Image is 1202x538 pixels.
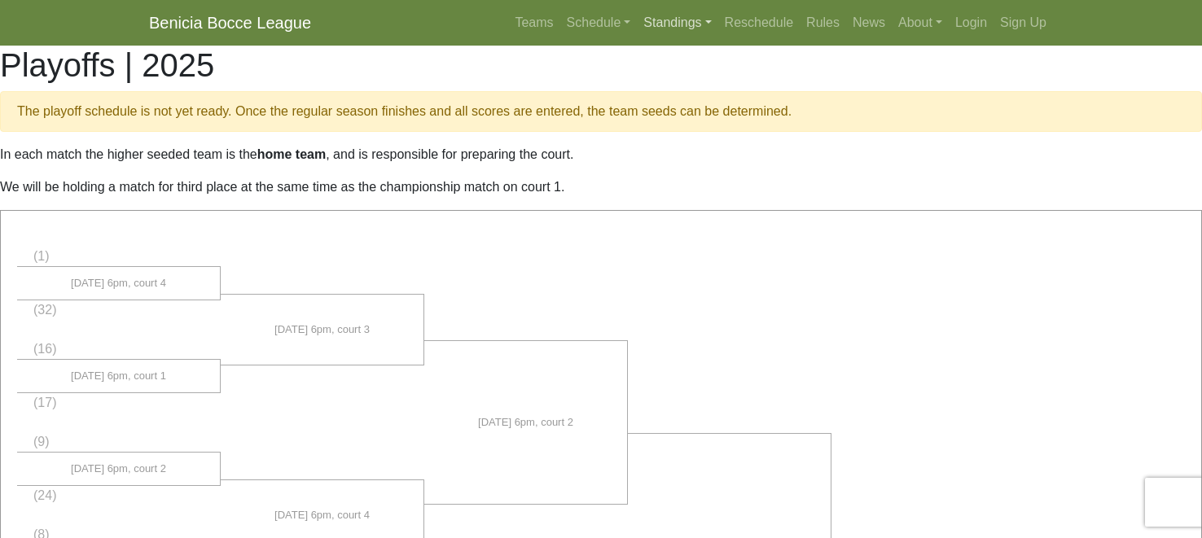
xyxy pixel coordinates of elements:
[274,321,370,338] span: [DATE] 6pm, court 3
[800,7,846,39] a: Rules
[33,435,50,448] span: (9)
[149,7,311,39] a: Benicia Bocce League
[892,7,949,39] a: About
[71,275,166,291] span: [DATE] 6pm, court 4
[33,396,56,409] span: (17)
[478,414,573,431] span: [DATE] 6pm, court 2
[508,7,559,39] a: Teams
[257,147,326,161] strong: home team
[71,368,166,384] span: [DATE] 6pm, court 1
[33,488,56,502] span: (24)
[33,342,56,356] span: (16)
[33,249,50,263] span: (1)
[274,507,370,523] span: [DATE] 6pm, court 4
[994,7,1053,39] a: Sign Up
[718,7,801,39] a: Reschedule
[71,461,166,477] span: [DATE] 6pm, court 2
[33,303,56,317] span: (32)
[949,7,994,39] a: Login
[560,7,638,39] a: Schedule
[846,7,892,39] a: News
[637,7,717,39] a: Standings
